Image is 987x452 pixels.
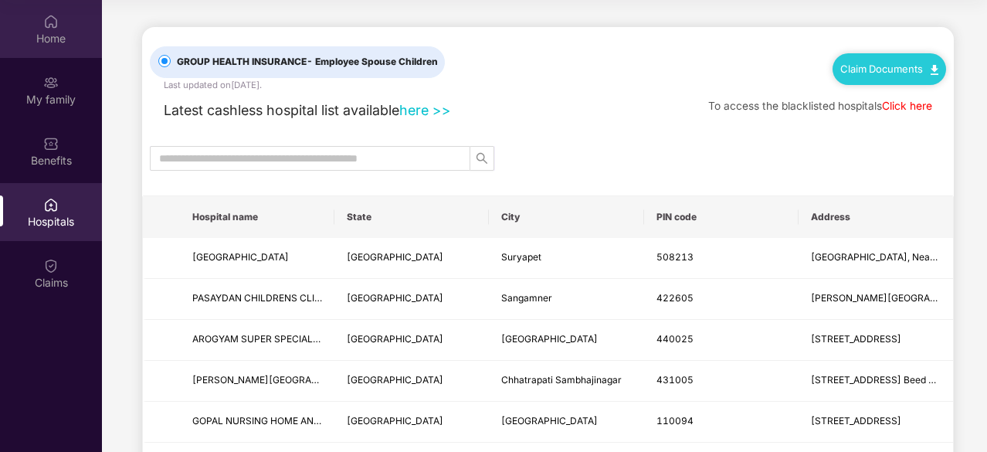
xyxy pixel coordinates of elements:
[489,320,643,361] td: Nagpur
[347,415,443,427] span: [GEOGRAPHIC_DATA]
[347,374,443,386] span: [GEOGRAPHIC_DATA]
[501,333,598,345] span: [GEOGRAPHIC_DATA]
[347,333,443,345] span: [GEOGRAPHIC_DATA]
[334,402,489,443] td: Delhi
[192,211,322,223] span: Hospital name
[43,136,59,151] img: svg+xml;base64,PHN2ZyBpZD0iQmVuZWZpdHMiIHhtbG5zPSJodHRwOi8vd3d3LnczLm9yZy8yMDAwL3N2ZyIgd2lkdGg9Ij...
[799,196,953,238] th: Address
[334,196,489,238] th: State
[180,320,334,361] td: AROGYAM SUPER SPECIALITY HOSPITAL
[501,292,552,304] span: Sangamner
[882,100,932,112] a: Click here
[489,279,643,320] td: Sangamner
[656,374,694,386] span: 431005
[811,333,901,345] span: [STREET_ADDRESS]
[470,146,494,171] button: search
[192,374,584,386] span: [PERSON_NAME][GEOGRAPHIC_DATA] Arthroscopy & Orthopedic Superspeciality Center
[501,415,598,427] span: [GEOGRAPHIC_DATA]
[501,374,622,386] span: Chhatrapati Sambhajinagar
[180,402,334,443] td: GOPAL NURSING HOME AND EYE HOSPITAL
[840,63,938,75] a: Claim Documents
[656,251,694,263] span: 508213
[799,238,953,279] td: Lane Beside MNR Hotel, Near Old Hero Honda Showroom MG Rd
[656,415,694,427] span: 110094
[399,102,451,118] a: here >>
[799,361,953,402] td: Plot No.11 Sarve No.3/4 Beed by pass Satara parisar Mustafabad, Amdar Road Satara Parisar Session...
[180,279,334,320] td: PASAYDAN CHILDRENS CLINIC AND NURSING HOME
[489,196,643,238] th: City
[192,333,375,345] span: AROGYAM SUPER SPECIALITY HOSPITAL
[644,196,799,238] th: PIN code
[192,415,419,427] span: GOPAL NURSING HOME AND [GEOGRAPHIC_DATA]
[811,415,901,427] span: [STREET_ADDRESS]
[799,279,953,320] td: TAJANE MALA NAVIN NAGAR ROAD,
[656,333,694,345] span: 440025
[180,361,334,402] td: Shri Swami Samarth Hospital Arthroscopy & Orthopedic Superspeciality Center
[180,196,334,238] th: Hospital name
[307,56,438,67] span: - Employee Spouse Children
[489,361,643,402] td: Chhatrapati Sambhajinagar
[164,102,399,118] span: Latest cashless hospital list available
[43,258,59,274] img: svg+xml;base64,PHN2ZyBpZD0iQ2xhaW0iIHhtbG5zPSJodHRwOi8vd3d3LnczLm9yZy8yMDAwL3N2ZyIgd2lkdGg9IjIwIi...
[43,75,59,90] img: svg+xml;base64,PHN2ZyB3aWR0aD0iMjAiIGhlaWdodD0iMjAiIHZpZXdCb3g9IjAgMCAyMCAyMCIgZmlsbD0ibm9uZSIgeG...
[192,292,428,304] span: PASAYDAN CHILDRENS CLINIC AND NURSING HOME
[501,251,541,263] span: Suryapet
[171,55,444,70] span: GROUP HEALTH INSURANCE
[470,152,493,165] span: search
[489,238,643,279] td: Suryapet
[799,402,953,443] td: B-1, Jyoti Nagar, Loni Road
[334,238,489,279] td: Andhra Pradesh
[931,65,938,75] img: svg+xml;base64,PHN2ZyB4bWxucz0iaHR0cDovL3d3dy53My5vcmcvMjAwMC9zdmciIHdpZHRoPSIxMC40IiBoZWlnaHQ9Ij...
[180,238,334,279] td: NEO CHILDRENS HOSPITAL
[43,197,59,212] img: svg+xml;base64,PHN2ZyBpZD0iSG9zcGl0YWxzIiB4bWxucz0iaHR0cDovL3d3dy53My5vcmcvMjAwMC9zdmciIHdpZHRoPS...
[334,279,489,320] td: Maharashtra
[799,320,953,361] td: 34, Sita Nagar, Wardha Road
[43,14,59,29] img: svg+xml;base64,PHN2ZyBpZD0iSG9tZSIgeG1sbnM9Imh0dHA6Ly93d3cudzMub3JnLzIwMDAvc3ZnIiB3aWR0aD0iMjAiIG...
[334,320,489,361] td: Maharashtra
[192,251,289,263] span: [GEOGRAPHIC_DATA]
[708,100,882,112] span: To access the blacklisted hospitals
[656,292,694,304] span: 422605
[489,402,643,443] td: New Delhi
[164,78,262,92] div: Last updated on [DATE] .
[347,251,443,263] span: [GEOGRAPHIC_DATA]
[334,361,489,402] td: Maharashtra
[347,292,443,304] span: [GEOGRAPHIC_DATA]
[811,211,941,223] span: Address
